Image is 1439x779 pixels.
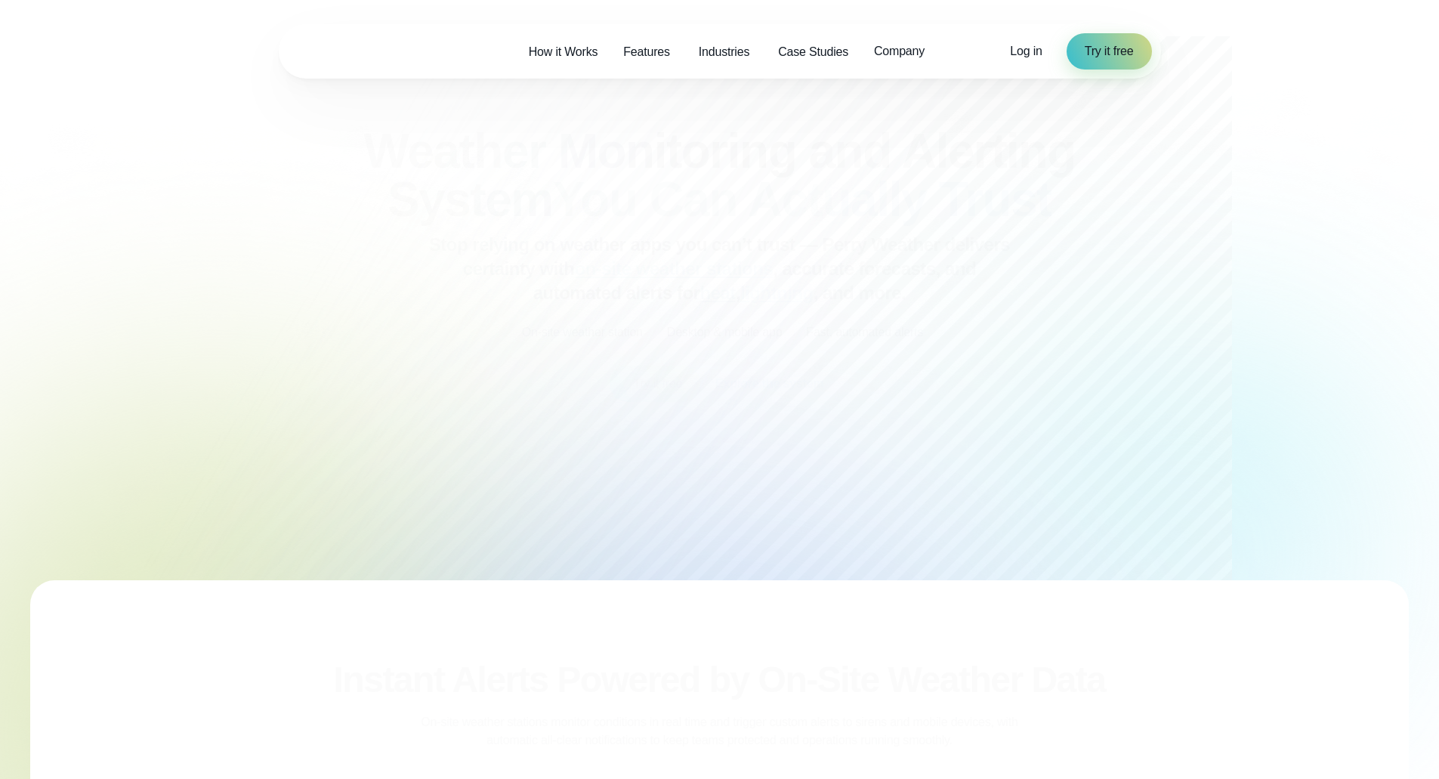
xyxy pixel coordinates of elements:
span: How it Works [529,43,598,61]
span: Features [623,43,670,61]
a: Case Studies [765,36,861,67]
a: How it Works [516,36,611,67]
a: Log in [1010,42,1042,60]
span: Log in [1010,45,1042,57]
span: Industries [699,43,749,61]
span: Case Studies [778,43,848,61]
a: Try it free [1067,33,1152,70]
span: Company [874,42,925,60]
span: Try it free [1085,42,1134,60]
